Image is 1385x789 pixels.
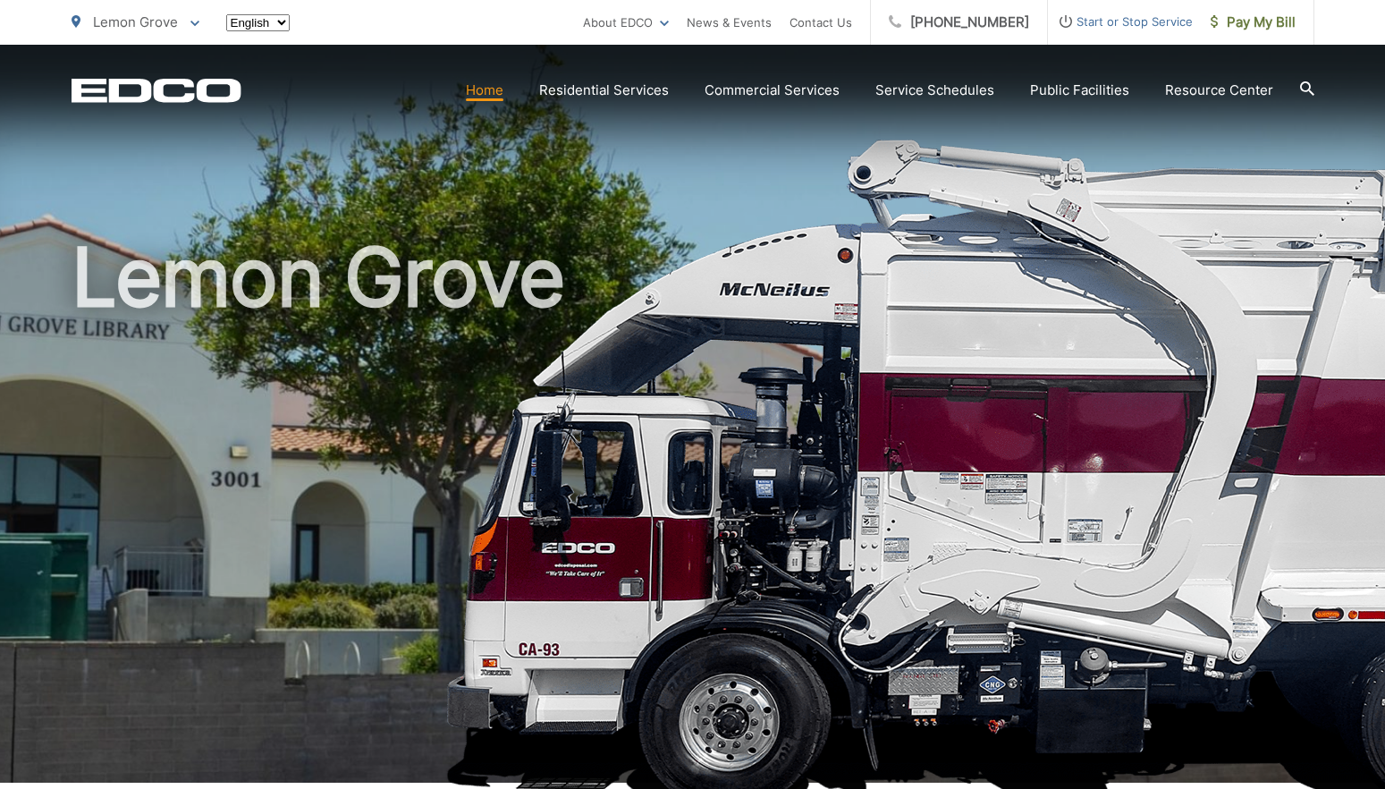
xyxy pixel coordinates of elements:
[1165,80,1273,101] a: Resource Center
[875,80,994,101] a: Service Schedules
[790,12,852,33] a: Contact Us
[93,13,178,30] span: Lemon Grove
[226,14,290,31] select: Select a language
[539,80,669,101] a: Residential Services
[687,12,772,33] a: News & Events
[583,12,669,33] a: About EDCO
[1030,80,1129,101] a: Public Facilities
[72,78,241,103] a: EDCD logo. Return to the homepage.
[1211,12,1296,33] span: Pay My Bill
[466,80,503,101] a: Home
[705,80,840,101] a: Commercial Services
